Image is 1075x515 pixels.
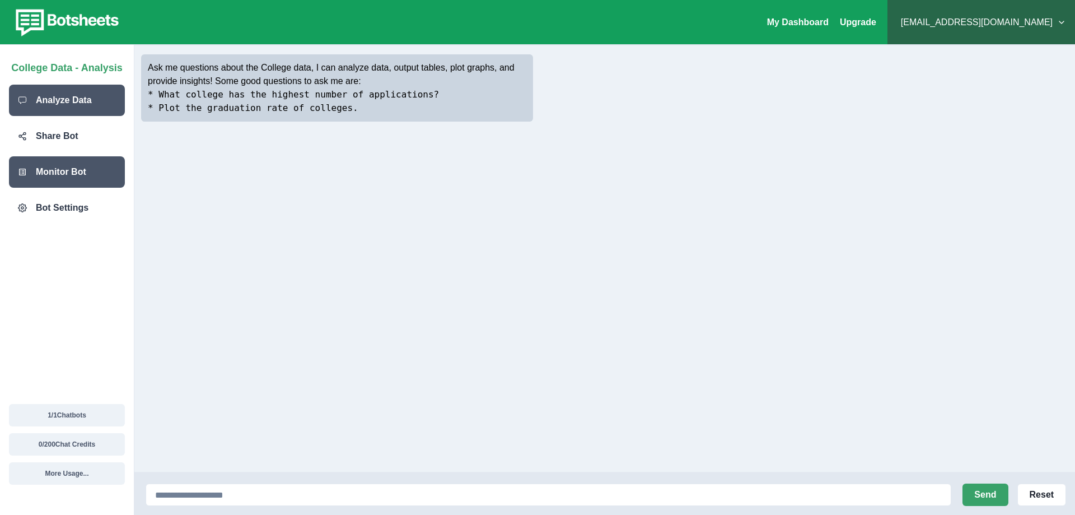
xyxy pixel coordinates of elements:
p: Analyze Data [36,94,92,107]
button: Send [962,484,1008,506]
p: Monitor Bot [36,165,86,179]
p: Share Bot [36,129,78,143]
button: 0/200Chat Credits [9,433,125,456]
button: Reset [1017,484,1066,506]
code: * What college has the highest number of applications? * Plot the graduation rate of colleges. [148,89,439,113]
img: botsheets-logo.png [9,7,122,38]
p: Ask me questions about the College data, I can analyze data, output tables, plot graphs, and prov... [148,61,526,88]
p: Bot Settings [36,201,88,215]
a: My Dashboard [767,17,829,27]
button: More Usage... [9,462,125,485]
button: [EMAIL_ADDRESS][DOMAIN_NAME] [896,11,1066,34]
p: College Data - Analysis [11,56,122,76]
button: 1/1Chatbots [9,404,125,426]
a: Upgrade [840,17,876,27]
